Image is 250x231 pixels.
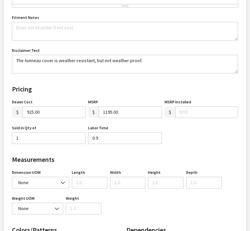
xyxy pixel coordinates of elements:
input: 48.55 [23,106,85,118]
input: 1.0 [148,177,184,188]
input: 1.0 [88,132,162,144]
input: 65.25 [99,106,162,118]
label: Fitment Notes [12,15,39,21]
label: Disclaimer Text [12,48,40,54]
span: None [16,205,59,212]
div: resize [12,4,238,7]
label: Length [72,170,85,175]
input: 1.0 [66,203,101,214]
label: Dimension UOM [12,170,41,175]
label: MSRP [88,99,98,105]
label: Labor Time [88,125,108,131]
span: None [16,179,65,186]
label: Sold in Qty of [12,125,36,131]
input: 1.0 [72,177,107,188]
label: Weight [66,195,79,201]
h2: Measurements [12,155,238,165]
label: Height [148,170,161,175]
input: 1.0 [186,177,222,188]
label: Dealer Cost [12,99,33,105]
label: Depth [186,170,197,175]
h2: Pricing [12,84,238,94]
textarea: The tonneau cover is weather-resistant, but not weather-proof. [12,55,238,73]
label: Width [110,170,121,175]
input: 0.00 [175,106,238,118]
span: $ [88,106,99,118]
span: $ [165,106,176,118]
span: None [12,203,63,214]
span: $ [12,106,23,118]
input: 1.0 [110,177,146,188]
span: None [12,177,69,188]
label: Weight UOM [12,195,35,201]
input: 1 [12,132,85,144]
label: MSRP Installed [165,99,191,105]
